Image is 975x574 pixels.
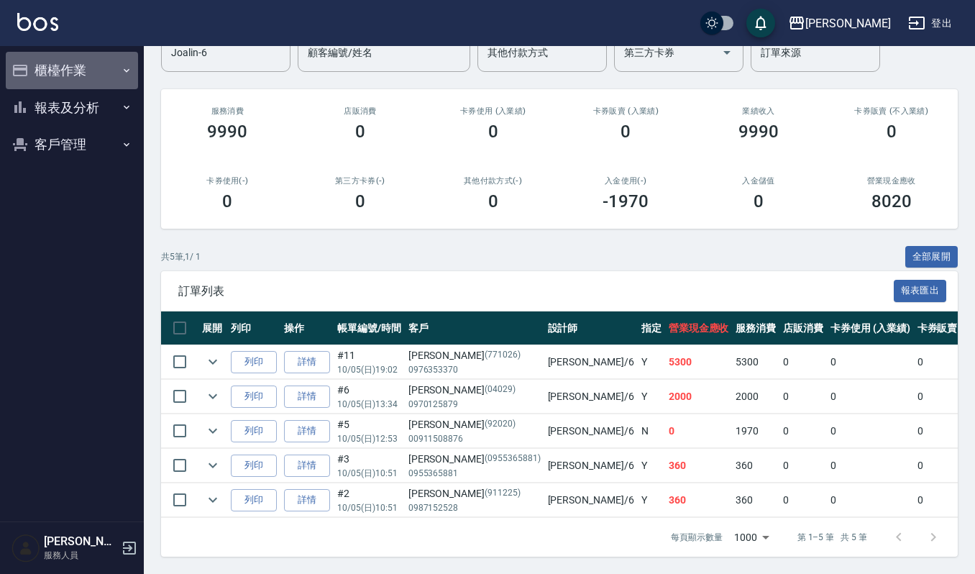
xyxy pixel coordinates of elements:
[827,449,914,483] td: 0
[12,534,40,562] img: Person
[797,531,867,544] p: 第 1–5 筆 共 5 筆
[408,486,541,501] div: [PERSON_NAME]
[842,176,940,186] h2: 營業現金應收
[231,455,277,477] button: 列印
[488,122,498,142] h3: 0
[284,455,330,477] a: 詳情
[444,176,542,186] h2: 其他付款方式(-)
[887,122,897,142] h3: 0
[6,52,138,89] button: 櫃檯作業
[408,383,541,398] div: [PERSON_NAME]
[231,489,277,511] button: 列印
[485,383,516,398] p: (04029)
[665,311,733,345] th: 營業現金應收
[577,106,675,116] h2: 卡券販賣 (入業績)
[408,452,541,467] div: [PERSON_NAME]
[544,414,638,448] td: [PERSON_NAME] /6
[842,106,940,116] h2: 卡券販賣 (不入業績)
[161,250,201,263] p: 共 5 筆, 1 / 1
[871,191,912,211] h3: 8020
[738,122,779,142] h3: 9990
[732,311,779,345] th: 服務消費
[337,501,401,514] p: 10/05 (日) 10:51
[544,380,638,414] td: [PERSON_NAME] /6
[334,311,405,345] th: 帳單編號/時間
[603,191,649,211] h3: -1970
[827,311,914,345] th: 卡券使用 (入業績)
[408,363,541,376] p: 0976353370
[355,191,365,211] h3: 0
[488,191,498,211] h3: 0
[231,351,277,373] button: 列印
[408,398,541,411] p: 0970125879
[732,380,779,414] td: 2000
[284,351,330,373] a: 詳情
[544,483,638,517] td: [PERSON_NAME] /6
[827,483,914,517] td: 0
[715,41,738,64] button: Open
[779,380,827,414] td: 0
[337,363,401,376] p: 10/05 (日) 19:02
[337,398,401,411] p: 10/05 (日) 13:34
[202,420,224,442] button: expand row
[408,348,541,363] div: [PERSON_NAME]
[227,311,280,345] th: 列印
[827,414,914,448] td: 0
[334,345,405,379] td: #11
[44,534,117,549] h5: [PERSON_NAME]
[485,348,521,363] p: (771026)
[202,386,224,407] button: expand row
[754,191,764,211] h3: 0
[485,452,541,467] p: (0955365881)
[222,191,232,211] h3: 0
[408,467,541,480] p: 0955365881
[779,449,827,483] td: 0
[337,467,401,480] p: 10/05 (日) 10:51
[408,501,541,514] p: 0987152528
[44,549,117,562] p: 服務人員
[779,483,827,517] td: 0
[638,414,665,448] td: N
[638,345,665,379] td: Y
[408,432,541,445] p: 00911508876
[782,9,897,38] button: [PERSON_NAME]
[638,380,665,414] td: Y
[311,106,410,116] h2: 店販消費
[638,483,665,517] td: Y
[311,176,410,186] h2: 第三方卡券(-)
[284,386,330,408] a: 詳情
[178,176,277,186] h2: 卡券使用(-)
[710,176,808,186] h2: 入金儲值
[17,13,58,31] img: Logo
[178,106,277,116] h3: 服務消費
[6,126,138,163] button: 客戶管理
[665,380,733,414] td: 2000
[905,246,958,268] button: 全部展開
[902,10,958,37] button: 登出
[732,345,779,379] td: 5300
[405,311,544,345] th: 客戶
[544,345,638,379] td: [PERSON_NAME] /6
[577,176,675,186] h2: 入金使用(-)
[485,417,516,432] p: (92020)
[638,311,665,345] th: 指定
[728,518,774,557] div: 1000
[805,14,891,32] div: [PERSON_NAME]
[202,351,224,373] button: expand row
[732,449,779,483] td: 360
[337,432,401,445] p: 10/05 (日) 12:53
[779,311,827,345] th: 店販消費
[665,449,733,483] td: 360
[732,483,779,517] td: 360
[894,283,947,297] a: 報表匯出
[178,284,894,299] span: 訂單列表
[6,89,138,127] button: 報表及分析
[198,311,227,345] th: 展開
[665,345,733,379] td: 5300
[334,414,405,448] td: #5
[334,483,405,517] td: #2
[334,449,405,483] td: #3
[827,345,914,379] td: 0
[621,122,631,142] h3: 0
[334,380,405,414] td: #6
